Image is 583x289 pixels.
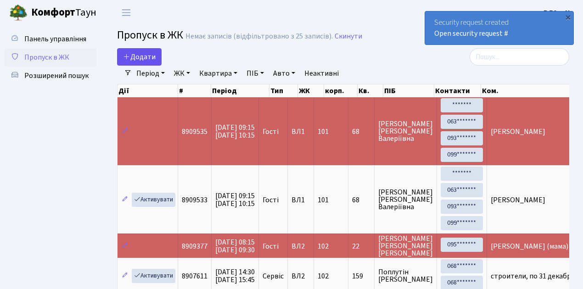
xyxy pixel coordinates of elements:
[378,189,433,211] span: [PERSON_NAME] [PERSON_NAME] Валеріївна
[324,84,358,97] th: корп.
[117,48,162,66] a: Додати
[291,243,310,250] span: ВЛ2
[243,66,268,81] a: ПІБ
[132,193,175,207] a: Активувати
[5,48,96,67] a: Пропуск в ЖК
[24,71,89,81] span: Розширений пошук
[563,12,572,22] div: ×
[263,272,284,280] span: Сервіс
[185,32,333,41] div: Немає записів (відфільтровано з 25 записів).
[434,28,508,39] a: Open security request #
[24,34,86,44] span: Панель управління
[335,32,362,41] a: Скинути
[378,235,433,257] span: [PERSON_NAME] [PERSON_NAME] [PERSON_NAME]
[491,127,545,137] span: [PERSON_NAME]
[196,66,241,81] a: Квартира
[318,127,329,137] span: 101
[182,127,207,137] span: 8909535
[133,66,168,81] a: Період
[263,128,279,135] span: Гості
[215,191,255,209] span: [DATE] 09:15 [DATE] 10:15
[352,196,370,204] span: 68
[182,195,207,205] span: 8909533
[132,269,175,283] a: Активувати
[470,48,569,66] input: Пошук...
[378,120,433,142] span: [PERSON_NAME] [PERSON_NAME] Валеріївна
[182,241,207,251] span: 8909377
[425,11,573,44] div: Security request created
[263,196,279,204] span: Гості
[318,241,329,251] span: 102
[544,8,572,18] b: ВЛ2 -. К.
[182,271,207,281] span: 8907611
[170,66,194,81] a: ЖК
[178,84,211,97] th: #
[491,195,545,205] span: [PERSON_NAME]
[115,5,138,20] button: Переключити навігацію
[352,128,370,135] span: 68
[378,268,433,283] span: Поплутін [PERSON_NAME]
[24,52,69,62] span: Пропуск в ЖК
[215,122,255,140] span: [DATE] 09:15 [DATE] 10:15
[298,84,324,97] th: ЖК
[118,84,178,97] th: Дії
[491,241,568,251] span: [PERSON_NAME] (мама)
[358,84,383,97] th: Кв.
[263,243,279,250] span: Гості
[301,66,342,81] a: Неактивні
[9,4,28,22] img: logo.png
[5,30,96,48] a: Панель управління
[269,84,298,97] th: Тип
[123,52,156,62] span: Додати
[291,196,310,204] span: ВЛ1
[215,237,255,255] span: [DATE] 08:15 [DATE] 09:30
[291,272,310,280] span: ВЛ2
[352,272,370,280] span: 159
[31,5,75,20] b: Комфорт
[291,128,310,135] span: ВЛ1
[383,84,434,97] th: ПІБ
[211,84,269,97] th: Період
[318,271,329,281] span: 102
[117,27,183,43] span: Пропуск в ЖК
[434,84,481,97] th: Контакти
[544,7,572,18] a: ВЛ2 -. К.
[318,195,329,205] span: 101
[215,267,255,285] span: [DATE] 14:30 [DATE] 15:45
[269,66,299,81] a: Авто
[352,243,370,250] span: 22
[31,5,96,21] span: Таун
[5,67,96,85] a: Розширений пошук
